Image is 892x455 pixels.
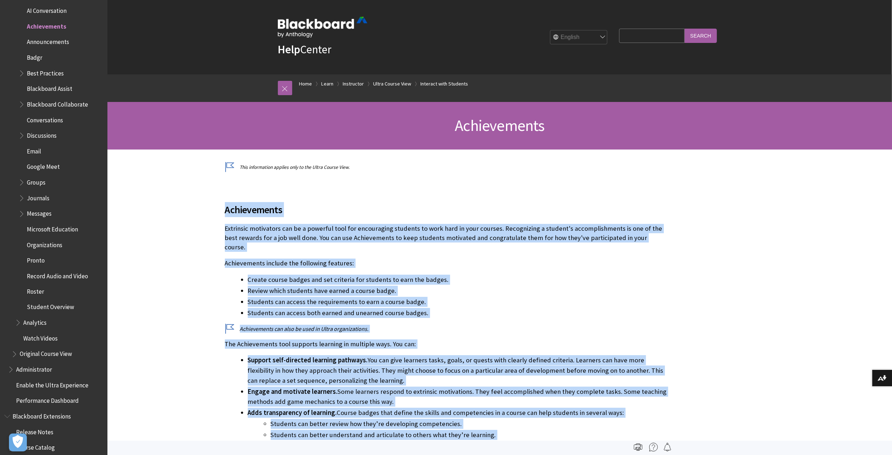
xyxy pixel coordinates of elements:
[455,116,544,135] span: Achievements
[27,98,88,108] span: Blackboard Collaborate
[248,408,669,440] li: Course badges that define the skills and competencies in a course can help students in several ways:
[649,443,658,451] img: More help
[225,224,669,252] p: Extrinsic motivators can be a powerful tool for encouraging students to work hard in your courses...
[634,443,642,451] img: Print
[248,355,669,385] li: You can give learners tasks, goals, or quests with clearly defined criteria. Learners can have mo...
[27,239,62,249] span: Organizations
[278,42,332,57] a: HelpCenter
[16,426,53,436] span: Release Notes
[27,145,41,155] span: Email
[13,411,71,420] span: Blackboard Extensions
[27,302,74,311] span: Student Overview
[20,348,72,358] span: Original Course View
[248,297,669,307] li: Students can access the requirements to earn a course badge.
[27,129,57,139] span: Discussions
[299,79,312,88] a: Home
[373,79,411,88] a: Ultra Course View
[9,434,27,451] button: Open Preferences
[248,387,669,407] li: Some learners respond to extrinsic motivations. They feel accomplished when they complete tasks. ...
[16,442,55,452] span: Course Catalog
[663,443,672,451] img: Follow this page
[27,83,72,92] span: Blackboard Assist
[248,408,337,417] span: Adds transparency of learning.
[27,223,78,233] span: Microsoft Education
[421,79,468,88] a: Interact with Students
[271,419,669,429] li: Students can better review how they’re developing competencies.
[27,114,63,124] span: Conversations
[225,339,669,349] p: The Achievements tool supports learning in multiple ways. You can:
[343,79,364,88] a: Instructor
[278,17,367,38] img: Blackboard by Anthology
[27,286,44,295] span: Roster
[550,30,608,45] select: Site Language Selector
[27,255,45,264] span: Pronto
[27,36,69,46] span: Announcements
[248,308,669,318] li: Students can access both earned and unearned course badges.
[27,67,64,77] span: Best Practices
[23,317,47,327] span: Analytics
[27,176,45,186] span: Groups
[27,161,60,171] span: Google Meet
[225,164,669,171] p: This information applies only to the Ultra Course View.
[271,430,669,440] li: Students can better understand and articulate to others what they’re learning.
[248,286,669,296] li: Review which students have earned a course badge.
[248,275,669,285] li: Create course badges and set criteria for students to earn the badges.
[685,29,717,43] input: Search
[27,20,66,30] span: Achievements
[27,208,52,217] span: Messages
[27,5,67,14] span: AI Conversation
[16,364,52,373] span: Administrator
[225,202,669,217] span: Achievements
[23,333,58,342] span: Watch Videos
[248,356,368,364] span: Support self-directed learning pathways.
[16,380,88,389] span: Enable the Ultra Experience
[225,325,669,333] p: Achievements can also be used in Ultra organizations.
[225,259,669,268] p: Achievements include the following features:
[27,270,88,280] span: Record Audio and Video
[16,395,79,405] span: Performance Dashboard
[27,192,49,202] span: Journals
[27,52,42,61] span: Badgr
[278,42,300,57] strong: Help
[322,79,334,88] a: Learn
[248,387,338,396] span: Engage and motivate learners.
